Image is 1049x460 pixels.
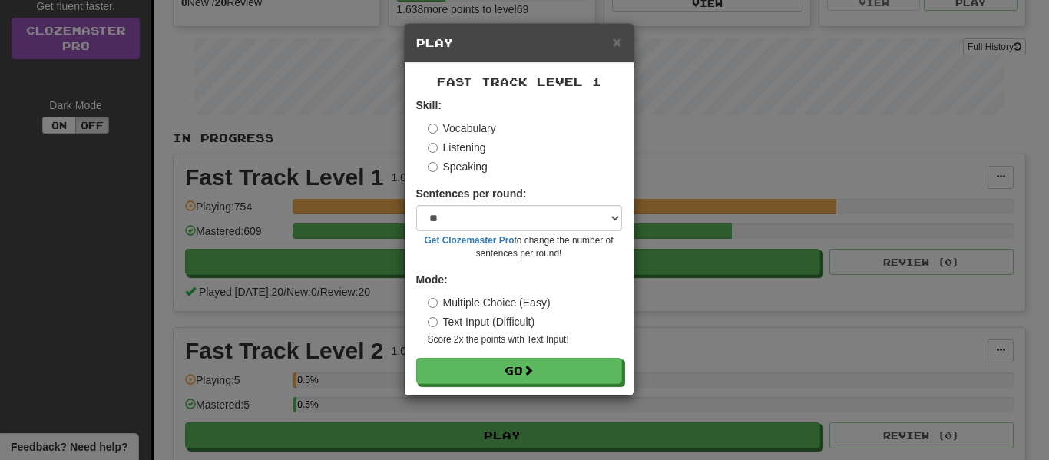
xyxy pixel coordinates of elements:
input: Vocabulary [428,124,438,134]
small: Score 2x the points with Text Input ! [428,333,622,346]
label: Listening [428,140,486,155]
h5: Play [416,35,622,51]
span: Fast Track Level 1 [437,75,601,88]
button: Go [416,358,622,384]
label: Sentences per round: [416,186,527,201]
input: Multiple Choice (Easy) [428,298,438,308]
input: Text Input (Difficult) [428,317,438,327]
label: Text Input (Difficult) [428,314,535,329]
label: Speaking [428,159,488,174]
strong: Mode: [416,273,448,286]
input: Speaking [428,162,438,172]
span: × [612,33,621,51]
label: Multiple Choice (Easy) [428,295,551,310]
button: Close [612,34,621,50]
input: Listening [428,143,438,153]
a: Get Clozemaster Pro [425,235,515,246]
label: Vocabulary [428,121,496,136]
small: to change the number of sentences per round! [416,234,622,260]
strong: Skill: [416,99,442,111]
